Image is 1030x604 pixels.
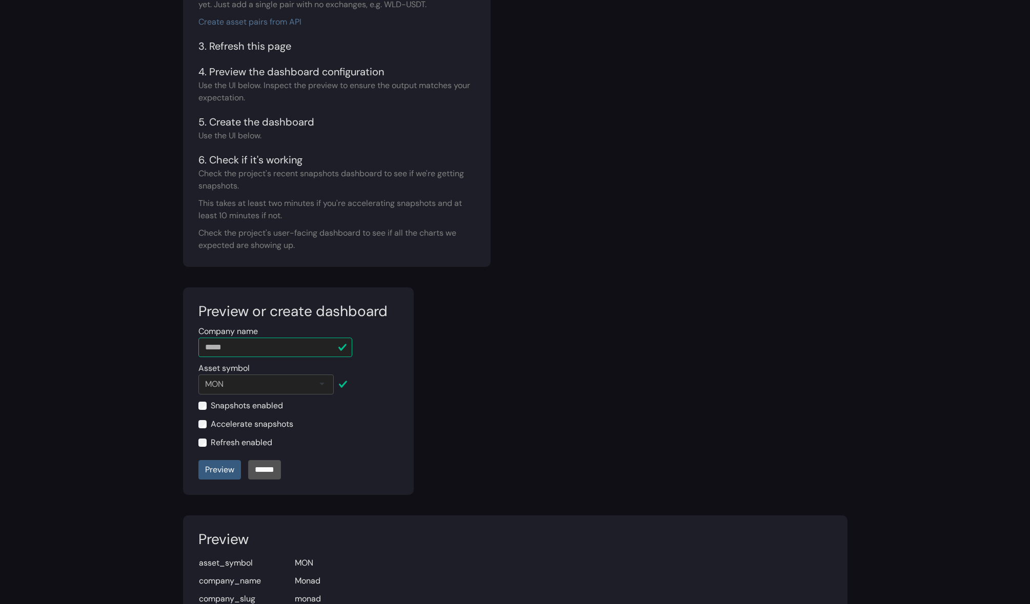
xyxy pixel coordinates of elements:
div: Preview [198,460,241,480]
div: Check the project's recent snapshots dashboard to see if we're getting snapshots. [198,168,475,192]
td: company_name [198,570,294,588]
label: Company name [198,325,258,338]
td: asset_symbol [198,552,294,570]
td: Monad [294,570,348,588]
div: Use the UI below. [198,130,475,142]
td: MON [294,552,348,570]
a: Create asset pairs from API [198,16,301,27]
h3: Preview [198,531,832,548]
h3: Preview or create dashboard [198,303,398,320]
div: MON [205,378,224,390]
div: 5. Create the dashboard [198,114,475,130]
div: 3. Refresh this page [198,38,475,54]
label: Snapshots enabled [211,400,283,412]
label: Asset symbol [198,362,250,374]
label: Refresh enabled [211,436,272,449]
label: Accelerate snapshots [211,418,293,430]
div: This takes at least two minutes if you're accelerating snapshots and at least 10 minutes if not. [198,197,475,222]
div: Use the UI below. Inspect the preview to ensure the output matches your expectation. [198,79,475,104]
div: 6. Check if it's working [198,152,475,168]
div: Check the project's user-facing dashboard to see if all the charts we expected are showing up. [198,227,475,252]
div: 4. Preview the dashboard configuration [198,64,475,79]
